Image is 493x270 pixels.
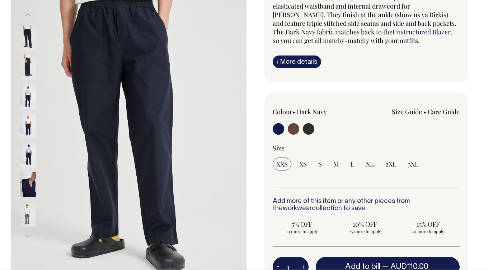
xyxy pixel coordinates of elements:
[385,160,396,168] span: 2XL
[299,160,307,168] span: XS
[273,198,460,212] h6: Add more of this item or any other pieces from the collection to save
[273,158,291,170] input: XXS
[408,160,419,168] span: 3XL
[339,228,391,234] span: 25 more to apply
[273,56,321,68] a: iMore details
[20,25,36,50] img: dark-navy
[402,228,454,234] span: 50 more to apply
[20,201,36,226] img: charcoal
[23,7,33,23] button: Previous
[20,143,36,168] img: dark-navy
[23,228,33,245] button: Next
[347,158,358,170] input: L
[296,158,310,170] input: XS
[277,58,278,65] span: i
[297,107,327,116] label: Dark Navy
[292,107,295,116] span: •
[20,84,36,109] img: dark-navy
[283,206,312,212] a: workwear
[392,107,422,116] a: Size Guide
[404,158,422,170] input: 3XL
[428,107,460,116] a: Care Guide
[333,160,339,168] span: M
[276,160,288,168] span: XXS
[20,54,36,79] img: dark-navy
[393,28,450,36] a: Unstructured Blazer
[336,218,395,236] input: 10% OFF 25 more to apply
[276,220,328,228] span: 5% OFF
[382,158,400,170] input: 2XL
[366,160,374,168] span: XL
[273,144,460,152] div: Size
[20,172,36,197] img: dark-navy
[315,158,325,170] input: S
[276,228,328,234] span: 10 more to apply
[318,160,322,168] span: S
[399,218,457,236] input: 15% OFF 50 more to apply
[273,28,452,45] span: , so you can get all matchy-matchy with your outfits.
[362,158,377,170] input: XL
[273,107,347,116] div: Colour
[273,218,332,236] input: 5% OFF 10 more to apply
[339,220,391,228] span: 10% OFF
[351,160,355,168] span: L
[402,220,454,228] span: 15% OFF
[20,113,36,138] img: dark-navy
[330,158,343,170] input: M
[423,107,426,116] span: •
